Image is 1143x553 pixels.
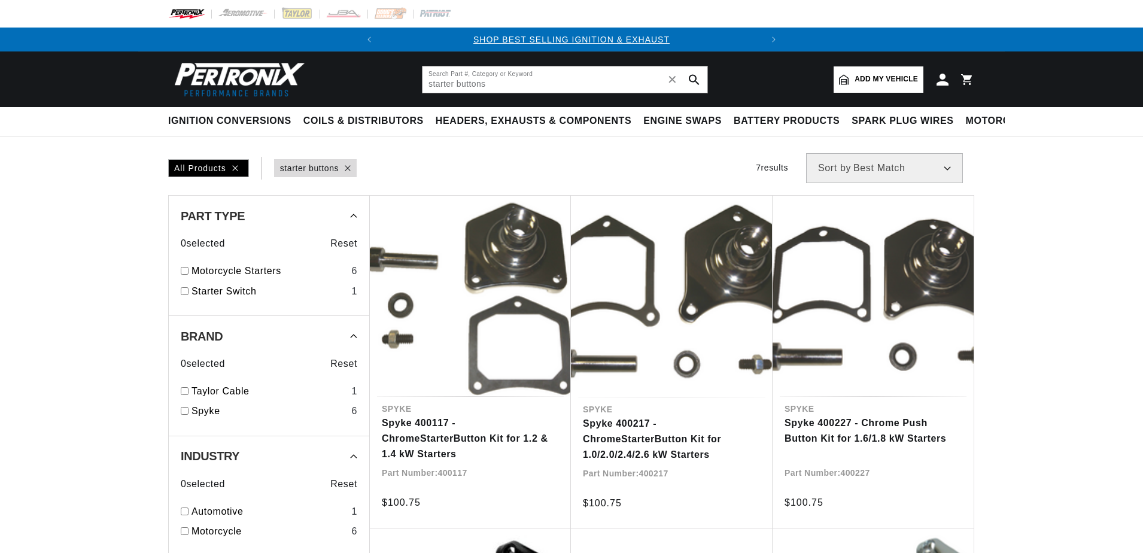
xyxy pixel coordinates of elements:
[785,415,962,446] a: Spyke 400227 - Chrome Push Button Kit for 1.6/1.8 kW Starters
[168,59,306,100] img: Pertronix
[473,35,670,44] a: SHOP BEST SELLING IGNITION & EXHAUST
[762,28,786,51] button: Translation missing: en.sections.announcements.next_announcement
[168,107,297,135] summary: Ignition Conversions
[181,330,223,342] span: Brand
[330,236,357,251] span: Reset
[181,450,239,462] span: Industry
[728,107,846,135] summary: Battery Products
[734,115,840,127] span: Battery Products
[191,524,346,539] a: Motorcycle
[330,476,357,492] span: Reset
[834,66,923,93] a: Add my vehicle
[422,66,707,93] input: Search Part #, Category or Keyword
[430,107,637,135] summary: Headers, Exhausts & Components
[191,504,346,519] a: Automotive
[191,284,346,299] a: Starter Switch
[181,356,225,372] span: 0 selected
[381,33,762,46] div: Announcement
[181,236,225,251] span: 0 selected
[330,356,357,372] span: Reset
[756,163,788,172] span: 7 results
[806,153,963,183] select: Sort by
[357,28,381,51] button: Translation missing: en.sections.announcements.previous_announcement
[191,403,346,419] a: Spyke
[855,74,918,85] span: Add my vehicle
[681,66,707,93] button: search button
[191,384,346,399] a: Taylor Cable
[382,415,559,461] a: Spyke 400117 - ChromeStarterButton Kit for 1.2 & 1.4 kW Starters
[966,115,1037,127] span: Motorcycle
[191,263,346,279] a: Motorcycle Starters
[351,384,357,399] div: 1
[351,524,357,539] div: 6
[280,162,339,175] a: starter buttons
[436,115,631,127] span: Headers, Exhausts & Components
[303,115,424,127] span: Coils & Distributors
[637,107,728,135] summary: Engine Swaps
[138,28,1005,51] slideshow-component: Translation missing: en.sections.announcements.announcement_bar
[818,163,851,173] span: Sort by
[181,476,225,492] span: 0 selected
[583,416,761,462] a: Spyke 400217 - ChromeStarterButton Kit for 1.0/2.0/2.4/2.6 kW Starters
[351,403,357,419] div: 6
[960,107,1043,135] summary: Motorcycle
[846,107,959,135] summary: Spark Plug Wires
[852,115,953,127] span: Spark Plug Wires
[351,284,357,299] div: 1
[381,33,762,46] div: 1 of 2
[643,115,722,127] span: Engine Swaps
[181,210,245,222] span: Part Type
[297,107,430,135] summary: Coils & Distributors
[168,115,291,127] span: Ignition Conversions
[351,263,357,279] div: 6
[168,159,249,177] div: All Products
[351,504,357,519] div: 1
